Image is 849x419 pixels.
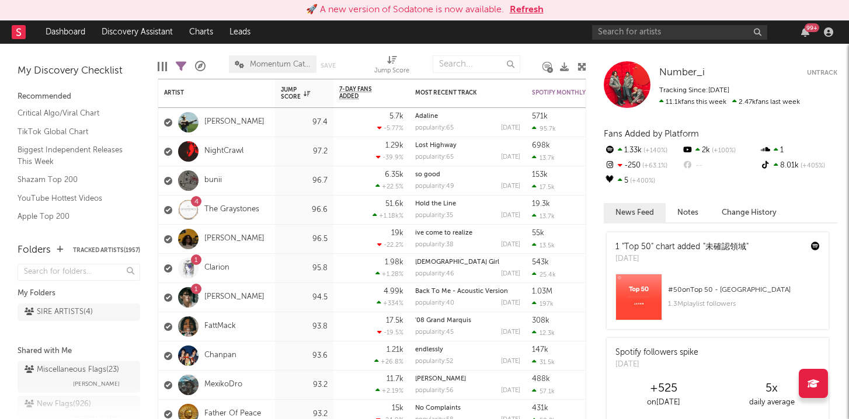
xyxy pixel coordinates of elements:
[659,68,705,78] span: Number_i
[415,142,520,149] div: Lost Highway
[18,173,128,186] a: Shazam Top 200
[604,158,681,173] div: -250
[281,320,328,334] div: 93.8
[415,405,520,411] div: No Complaints
[415,405,461,411] a: No Complaints
[415,242,454,248] div: popularity: 38
[592,25,767,40] input: Search for artists
[204,146,243,156] a: NightCrawl
[710,148,736,154] span: +100 %
[176,50,186,83] div: Filters(640 of 1,957)
[281,349,328,363] div: 93.6
[415,329,454,336] div: popularity: 45
[532,171,548,179] div: 153k
[710,203,788,222] button: Change History
[385,259,403,266] div: 1.98k
[607,274,829,329] a: #50onTop 50 - [GEOGRAPHIC_DATA]1.3Mplaylist followers
[25,363,119,377] div: Miscellaneous Flags ( 23 )
[532,154,555,162] div: 13.7k
[532,212,555,220] div: 13.7k
[659,87,729,94] span: Tracking Since: [DATE]
[387,346,403,354] div: 1.21k
[501,300,520,306] div: [DATE]
[642,148,667,154] span: +140 %
[281,291,328,305] div: 94.5
[415,183,454,190] div: popularity: 49
[807,67,837,79] button: Untrack
[415,300,454,306] div: popularity: 40
[501,358,520,365] div: [DATE]
[373,212,403,219] div: +1.18k %
[204,205,259,215] a: The Graystones
[532,300,554,308] div: 197k
[415,172,520,178] div: so good
[532,271,556,278] div: 25.4k
[703,243,749,251] a: "未確認領域"
[18,90,140,104] div: Recommended
[415,347,520,353] div: endlessly
[799,163,825,169] span: +405 %
[501,387,520,394] div: [DATE]
[415,376,466,382] a: [PERSON_NAME]
[532,317,549,324] div: 308k
[18,192,128,205] a: YouTube Hottest Videos
[668,283,820,297] div: # 50 on Top 50 - [GEOGRAPHIC_DATA]
[73,247,140,253] button: Tracked Artists(1957)
[18,344,140,358] div: Shared with Me
[204,380,242,390] a: MexikoDro
[415,142,457,149] a: Lost Highway
[204,263,229,273] a: Clarion
[501,242,520,248] div: [DATE]
[415,347,443,353] a: endlessly
[392,404,403,412] div: 15k
[18,125,128,138] a: TikTok Global Chart
[385,171,403,179] div: 6.35k
[281,232,328,246] div: 96.5
[164,89,252,96] div: Artist
[385,200,403,208] div: 51.6k
[501,329,520,336] div: [DATE]
[415,212,453,219] div: popularity: 35
[377,124,403,132] div: -5.77 %
[718,396,826,410] div: daily average
[641,163,667,169] span: +63.1 %
[306,3,504,17] div: 🚀 A new version of Sodatone is now available.
[604,130,699,138] span: Fans Added by Platform
[391,229,403,237] div: 19k
[18,361,140,393] a: Miscellaneous Flags(23)[PERSON_NAME]
[18,144,128,167] a: Biggest Independent Releases This Week
[628,178,655,184] span: +400 %
[433,55,520,73] input: Search...
[281,116,328,130] div: 97.4
[281,145,328,159] div: 97.2
[204,351,236,361] a: Chanpan
[195,50,206,83] div: A&R Pipeline
[281,261,328,275] div: 95.8
[25,397,91,411] div: New Flags ( 926 )
[385,142,403,149] div: 1.29k
[415,259,499,266] a: [DEMOGRAPHIC_DATA] Girl
[615,241,749,253] div: 1 "Top 50" chart added
[615,253,749,265] div: [DATE]
[415,358,453,365] div: popularity: 52
[415,89,503,96] div: Most Recent Track
[377,241,403,249] div: -22.2 %
[532,387,555,395] div: 57.1k
[374,358,403,365] div: +26.8 %
[532,259,549,266] div: 543k
[158,50,167,83] div: Edit Columns
[760,158,837,173] div: 8.01k
[204,322,236,331] a: FattMack
[415,317,520,324] div: '08 Grand Marquis
[339,86,386,100] span: 7-Day Fans Added
[668,297,820,311] div: 1.3M playlist followers
[415,113,438,120] a: Adaline
[415,201,456,207] a: Hold the Line
[501,154,520,160] div: [DATE]
[376,153,403,161] div: -39.9 %
[659,99,726,106] span: 11.1k fans this week
[615,347,698,359] div: Spotify followers spike
[204,292,265,302] a: [PERSON_NAME]
[281,174,328,188] div: 96.7
[501,212,520,219] div: [DATE]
